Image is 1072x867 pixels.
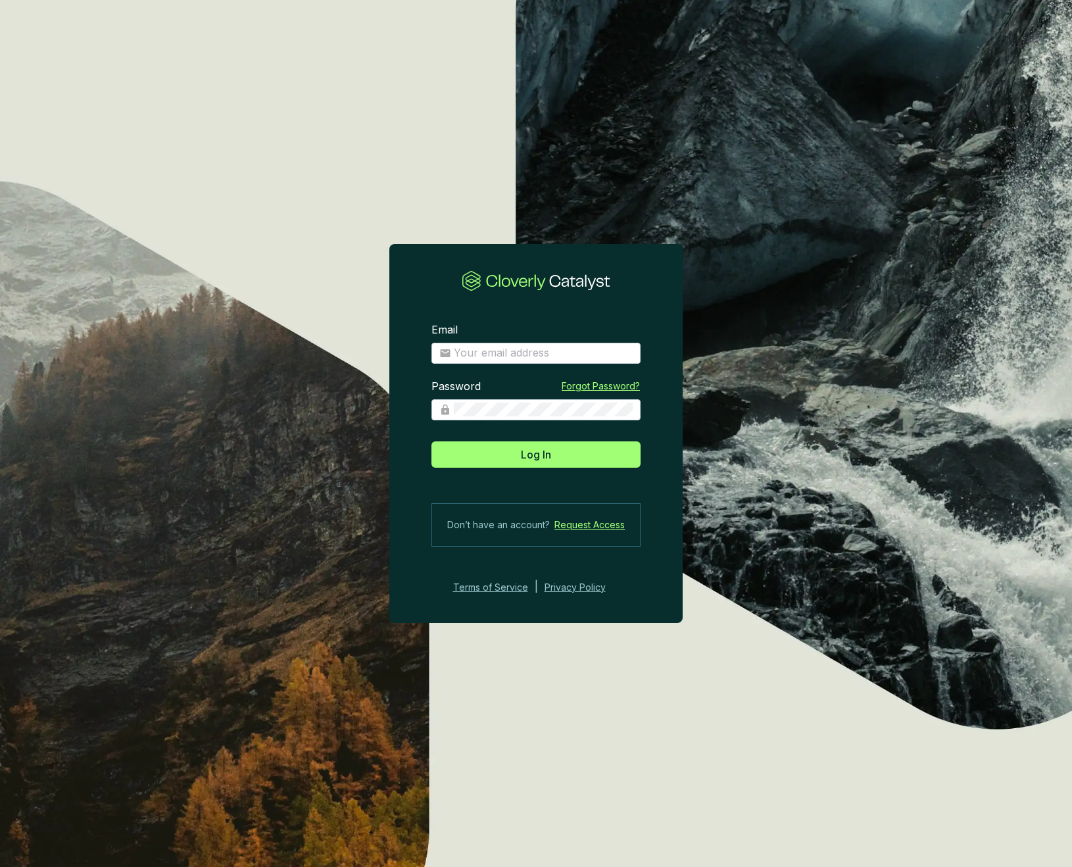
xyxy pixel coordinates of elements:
[431,441,641,468] button: Log In
[545,580,623,595] a: Privacy Policy
[554,517,625,533] a: Request Access
[521,447,551,462] span: Log In
[562,380,640,393] a: Forgot Password?
[454,403,633,417] input: Password
[431,323,458,337] label: Email
[535,580,538,595] div: |
[454,346,633,360] input: Email
[431,380,481,394] label: Password
[447,517,550,533] span: Don’t have an account?
[449,580,528,595] a: Terms of Service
